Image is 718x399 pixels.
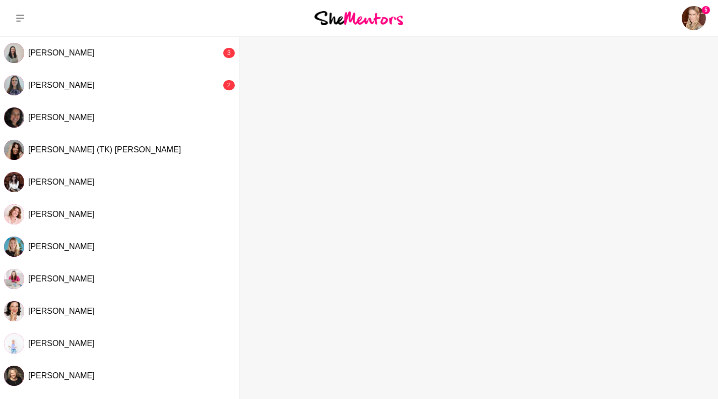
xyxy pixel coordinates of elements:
[28,307,95,315] span: [PERSON_NAME]
[4,140,24,160] div: Taliah-Kate (TK) Byron
[4,237,24,257] img: C
[4,140,24,160] img: T
[28,81,95,89] span: [PERSON_NAME]
[4,43,24,63] img: F
[4,366,24,386] div: Meredith Waterhouse
[4,269,24,289] img: R
[28,371,95,380] span: [PERSON_NAME]
[4,301,24,321] div: Amanda Trenfield
[314,11,403,25] img: She Mentors Logo
[4,172,24,192] div: Melissa Fato
[223,80,235,90] div: 2
[4,75,24,95] div: Alison Renwick
[4,333,24,354] div: Melinda Mifsud
[682,6,706,30] img: Philippa Sutherland
[4,301,24,321] img: A
[4,366,24,386] img: M
[4,107,24,128] div: Dina Cooper
[4,172,24,192] img: M
[28,274,95,283] span: [PERSON_NAME]
[4,75,24,95] img: A
[4,237,24,257] div: Charlie
[4,43,24,63] div: Fiona Spink
[4,333,24,354] img: M
[223,48,235,58] div: 3
[28,339,95,348] span: [PERSON_NAME]
[4,204,24,224] div: Amanda Greenman
[28,113,95,122] span: [PERSON_NAME]
[4,204,24,224] img: A
[682,6,706,30] a: Philippa Sutherland5
[28,210,95,218] span: [PERSON_NAME]
[702,6,710,14] span: 5
[28,242,95,251] span: [PERSON_NAME]
[28,48,95,57] span: [PERSON_NAME]
[28,178,95,186] span: [PERSON_NAME]
[4,107,24,128] img: D
[28,145,181,154] span: [PERSON_NAME] (TK) [PERSON_NAME]
[4,269,24,289] div: Rebecca Cofrancesco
